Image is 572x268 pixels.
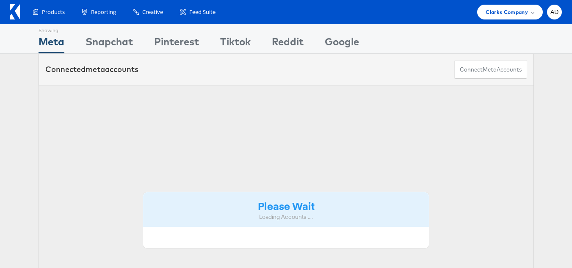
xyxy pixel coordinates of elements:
[483,66,497,74] span: meta
[486,8,528,17] span: Clarks Company
[272,34,304,53] div: Reddit
[42,8,65,16] span: Products
[220,34,251,53] div: Tiktok
[45,64,138,75] div: Connected accounts
[39,34,64,53] div: Meta
[154,34,199,53] div: Pinterest
[454,60,527,79] button: ConnectmetaAccounts
[550,9,559,15] span: AD
[86,64,105,74] span: meta
[149,213,423,221] div: Loading Accounts ....
[142,8,163,16] span: Creative
[258,199,315,213] strong: Please Wait
[86,34,133,53] div: Snapchat
[325,34,359,53] div: Google
[189,8,216,16] span: Feed Suite
[91,8,116,16] span: Reporting
[39,24,64,34] div: Showing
